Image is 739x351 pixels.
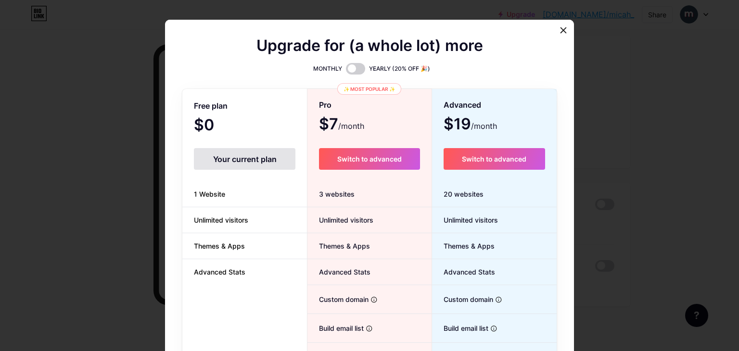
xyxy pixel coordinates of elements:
[444,97,481,113] span: Advanced
[432,241,495,251] span: Themes & Apps
[313,64,342,74] span: MONTHLY
[307,323,364,333] span: Build email list
[194,98,228,114] span: Free plan
[182,267,257,277] span: Advanced Stats
[194,119,240,133] span: $0
[369,64,430,74] span: YEARLY (20% OFF 🎉)
[462,155,526,163] span: Switch to advanced
[307,267,370,277] span: Advanced Stats
[307,181,431,207] div: 3 websites
[337,83,401,95] div: ✨ Most popular ✨
[444,118,497,132] span: $19
[432,215,498,225] span: Unlimited visitors
[307,215,373,225] span: Unlimited visitors
[319,148,420,170] button: Switch to advanced
[182,215,260,225] span: Unlimited visitors
[182,241,256,251] span: Themes & Apps
[338,120,364,132] span: /month
[337,155,402,163] span: Switch to advanced
[432,294,493,304] span: Custom domain
[432,267,495,277] span: Advanced Stats
[194,148,295,170] div: Your current plan
[471,120,497,132] span: /month
[319,97,331,113] span: Pro
[307,294,369,304] span: Custom domain
[307,241,370,251] span: Themes & Apps
[432,323,488,333] span: Build email list
[444,148,545,170] button: Switch to advanced
[182,189,237,199] span: 1 Website
[432,181,557,207] div: 20 websites
[319,118,364,132] span: $7
[256,40,483,51] span: Upgrade for (a whole lot) more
